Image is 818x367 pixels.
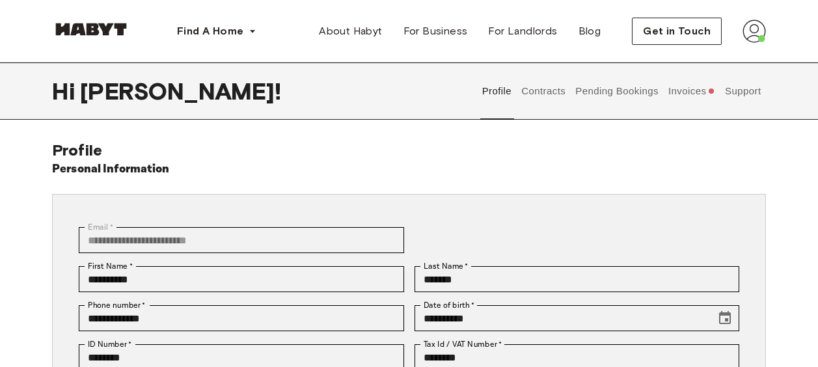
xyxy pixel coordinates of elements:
a: About Habyt [308,18,392,44]
img: avatar [743,20,766,43]
h6: Personal Information [52,160,170,178]
label: Phone number [88,299,146,311]
span: Find A Home [177,23,243,39]
span: Blog [579,23,601,39]
span: Profile [52,141,102,159]
button: Contracts [520,62,567,120]
label: Last Name [424,260,469,272]
img: Habyt [52,23,130,36]
a: For Landlords [478,18,567,44]
label: ID Number [88,338,131,350]
label: First Name [88,260,133,272]
span: About Habyt [319,23,382,39]
label: Date of birth [424,299,474,311]
a: For Business [393,18,478,44]
button: Invoices [666,62,716,120]
span: [PERSON_NAME] ! [80,77,281,105]
span: For Business [403,23,468,39]
div: You can't change your email address at the moment. Please reach out to customer support in case y... [79,227,404,253]
button: Choose date, selected date is May 28, 1999 [712,305,738,331]
span: Hi [52,77,80,105]
div: user profile tabs [477,62,766,120]
a: Blog [568,18,612,44]
button: Profile [480,62,513,120]
button: Pending Bookings [574,62,661,120]
button: Support [723,62,763,120]
button: Find A Home [167,18,267,44]
label: Email [88,221,113,233]
span: Get in Touch [643,23,711,39]
button: Get in Touch [632,18,722,45]
label: Tax Id / VAT Number [424,338,502,350]
span: For Landlords [488,23,557,39]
